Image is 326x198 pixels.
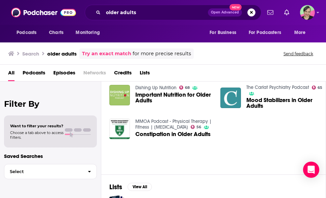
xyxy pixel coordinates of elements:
[12,26,45,39] button: open menu
[135,131,211,137] a: Constipation in Older Adults
[300,5,315,20] button: Show profile menu
[179,86,190,90] a: 68
[45,26,67,39] a: Charts
[246,97,323,109] a: Mood Stabilizers in Older Adults
[4,99,97,109] h2: Filter By
[11,6,76,19] img: Podchaser - Follow, Share and Rate Podcasts
[4,153,97,159] p: Saved Searches
[205,26,245,39] button: open menu
[128,183,152,191] button: View All
[281,7,292,18] a: Show notifications dropdown
[244,26,291,39] button: open menu
[10,130,63,140] span: Choose a tab above to access filters.
[8,67,15,81] a: All
[318,86,322,89] span: 65
[83,67,106,81] span: Networks
[109,85,130,105] img: Important Nutrition for Older Adults
[246,85,309,90] a: The Carlat Psychiatry Podcast
[265,7,276,18] a: Show notifications dropdown
[49,28,63,37] span: Charts
[23,67,45,81] a: Podcasts
[300,5,315,20] span: Logged in as LizDVictoryBelt
[109,183,152,191] a: ListsView All
[220,88,241,108] img: Mood Stabilizers in Older Adults
[312,86,323,90] a: 65
[4,169,82,174] span: Select
[109,119,130,139] img: Constipation in Older Adults
[82,50,131,58] a: Try an exact match
[249,28,281,37] span: For Podcasters
[4,164,97,179] button: Select
[133,50,191,58] span: for more precise results
[71,26,108,39] button: open menu
[211,11,239,14] span: Open Advanced
[210,28,236,37] span: For Business
[185,86,190,89] span: 68
[196,126,201,129] span: 56
[135,85,176,91] a: Dishing Up Nutrition
[76,28,100,37] span: Monitoring
[10,124,63,128] span: Want to filter your results?
[300,5,315,20] img: User Profile
[114,67,132,81] a: Credits
[294,28,306,37] span: More
[103,7,208,18] input: Search podcasts, credits, & more...
[22,51,39,57] h3: Search
[47,51,77,57] h3: older adults
[109,183,122,191] h2: Lists
[53,67,75,81] a: Episodes
[303,162,319,178] div: Open Intercom Messenger
[140,67,150,81] a: Lists
[135,92,212,103] a: Important Nutrition for Older Adults
[191,125,201,129] a: 56
[208,8,242,16] button: Open AdvancedNew
[85,5,261,20] div: Search podcasts, credits, & more...
[229,4,242,10] span: New
[290,26,314,39] button: open menu
[135,119,212,130] a: MMOA Podcast - Physical Therapy | Fitness | Geriatrics
[281,51,315,57] button: Send feedback
[17,28,36,37] span: Podcasts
